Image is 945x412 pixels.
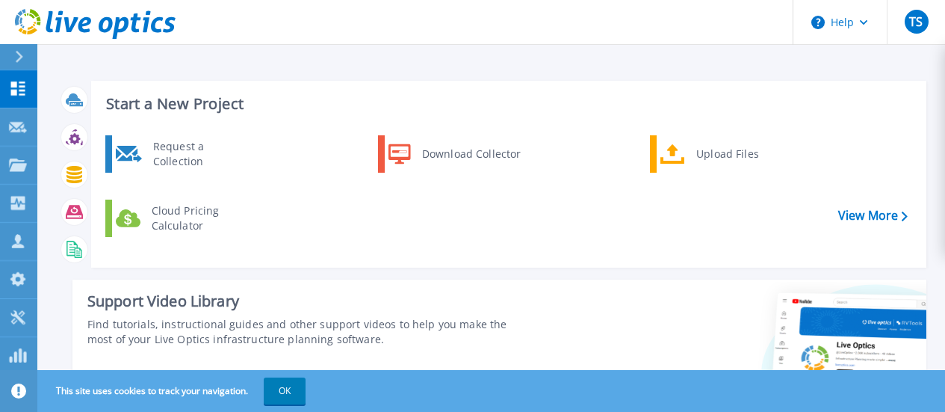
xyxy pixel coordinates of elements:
a: Upload Files [650,135,803,173]
span: TS [909,16,923,28]
div: Find tutorials, instructional guides and other support videos to help you make the most of your L... [87,317,531,347]
h3: Start a New Project [106,96,907,112]
a: Request a Collection [105,135,258,173]
div: Request a Collection [146,139,255,169]
a: Cloud Pricing Calculator [105,200,258,237]
button: OK [264,378,306,405]
div: Cloud Pricing Calculator [144,203,255,233]
div: Support Video Library [87,292,531,311]
span: This site uses cookies to track your navigation. [41,378,306,405]
a: View More [838,209,908,223]
div: Upload Files [689,139,799,169]
div: Download Collector [415,139,527,169]
a: Download Collector [378,135,531,173]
